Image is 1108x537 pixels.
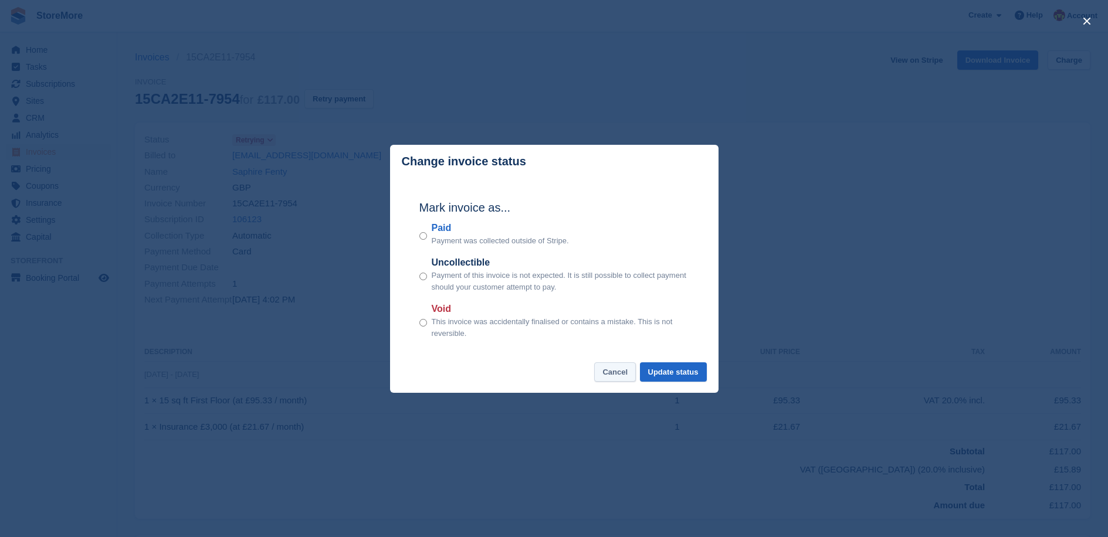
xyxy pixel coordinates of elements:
button: Cancel [594,362,636,382]
label: Void [432,302,689,316]
h2: Mark invoice as... [419,199,689,216]
p: This invoice was accidentally finalised or contains a mistake. This is not reversible. [432,316,689,339]
label: Uncollectible [432,256,689,270]
button: close [1077,12,1096,30]
p: Payment was collected outside of Stripe. [432,235,569,247]
p: Payment of this invoice is not expected. It is still possible to collect payment should your cust... [432,270,689,293]
p: Change invoice status [402,155,526,168]
button: Update status [640,362,707,382]
label: Paid [432,221,569,235]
